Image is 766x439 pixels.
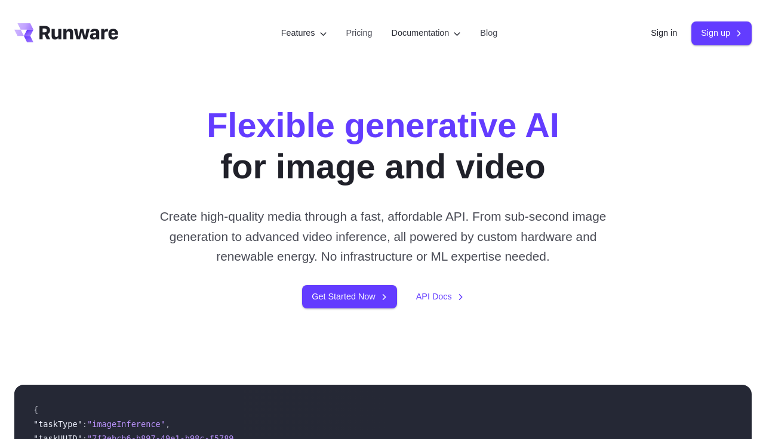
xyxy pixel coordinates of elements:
strong: Flexible generative AI [207,106,559,144]
label: Documentation [392,26,462,40]
span: "taskType" [33,419,82,429]
span: : [82,419,87,429]
span: , [165,419,170,429]
a: Get Started Now [302,285,396,308]
a: API Docs [416,290,464,304]
span: { [33,405,38,415]
h1: for image and video [207,105,559,187]
a: Blog [480,26,497,40]
a: Sign up [691,21,752,45]
p: Create high-quality media through a fast, affordable API. From sub-second image generation to adv... [147,206,619,266]
a: Sign in [651,26,677,40]
a: Pricing [346,26,373,40]
a: Go to / [14,23,118,42]
label: Features [281,26,327,40]
span: "imageInference" [87,419,165,429]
